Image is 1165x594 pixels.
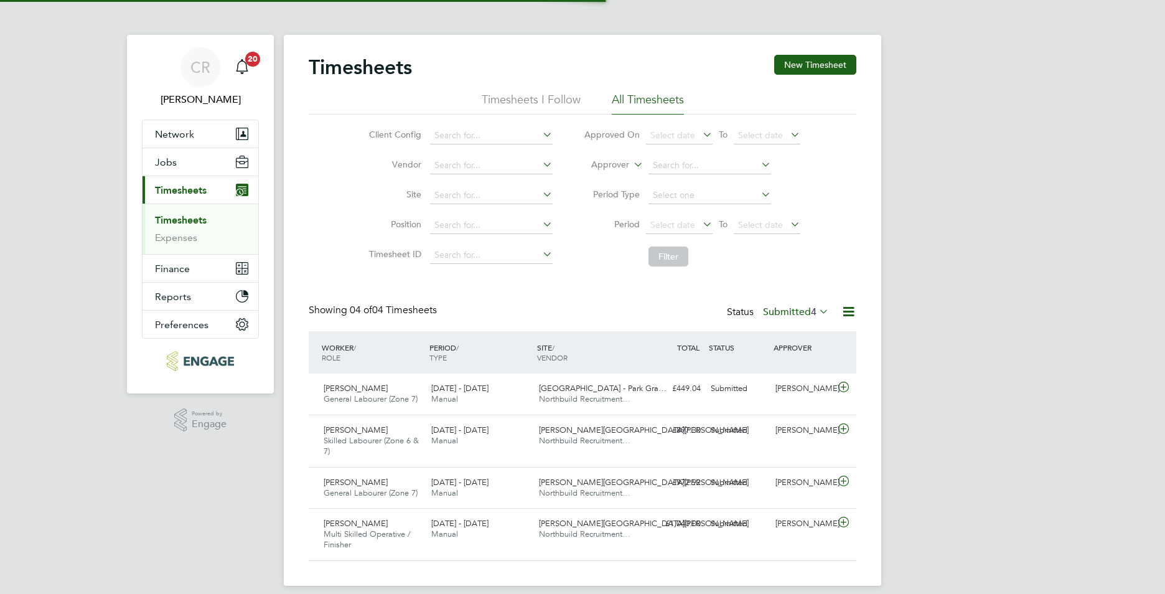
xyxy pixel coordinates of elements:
input: Search for... [430,127,553,144]
div: [PERSON_NAME] [770,379,835,399]
span: [PERSON_NAME] [324,477,388,488]
label: Site [365,189,421,200]
span: Callum Riley [142,92,259,107]
span: Manual [431,394,458,404]
span: Skilled Labourer (Zone 6 & 7) [324,435,419,456]
span: ROLE [322,352,340,362]
span: Powered by [192,408,227,419]
nav: Main navigation [127,35,274,394]
button: Reports [143,283,258,310]
li: All Timesheets [612,92,684,115]
span: [PERSON_NAME] [324,425,388,435]
input: Select one [648,187,771,204]
button: Network [143,120,258,148]
div: SITE [534,336,642,369]
div: £1,040.00 [641,514,706,534]
span: [PERSON_NAME][GEOGRAPHIC_DATA][PERSON_NAME] [539,477,749,488]
div: Showing [309,304,439,317]
div: [PERSON_NAME] [770,514,835,534]
span: Select date [650,130,695,141]
span: Manual [431,488,458,498]
a: Go to home page [142,351,259,371]
div: PERIOD [426,336,534,369]
button: Finance [143,255,258,282]
span: Manual [431,435,458,446]
div: [PERSON_NAME] [770,420,835,441]
span: General Labourer (Zone 7) [324,394,418,404]
div: Submitted [706,420,770,441]
label: Client Config [365,129,421,140]
img: northbuildrecruit-logo-retina.png [167,351,233,371]
span: Select date [738,219,783,230]
span: [PERSON_NAME] [324,518,388,529]
label: Vendor [365,159,421,170]
div: Submitted [706,473,770,493]
span: Northbuild Recruitment… [539,529,630,539]
span: [DATE] - [DATE] [431,425,489,435]
div: Timesheets [143,204,258,254]
a: 20 [230,47,255,87]
span: General Labourer (Zone 7) [324,488,418,498]
div: WORKER [319,336,426,369]
span: [DATE] - [DATE] [431,383,489,394]
span: Northbuild Recruitment… [539,394,630,404]
span: Engage [192,419,227,430]
button: New Timesheet [774,55,856,75]
span: 04 of [350,304,372,316]
div: Status [727,304,831,321]
span: Reports [155,291,191,303]
span: / [353,342,356,352]
input: Search for... [430,217,553,234]
span: 4 [811,306,816,318]
label: Timesheet ID [365,248,421,260]
input: Search for... [430,247,553,264]
div: APPROVER [770,336,835,359]
button: Timesheets [143,176,258,204]
label: Approver [573,159,629,171]
span: Northbuild Recruitment… [539,435,630,446]
span: [PERSON_NAME][GEOGRAPHIC_DATA][PERSON_NAME] [539,425,749,435]
span: [DATE] - [DATE] [431,477,489,488]
input: Search for... [430,157,553,174]
span: [PERSON_NAME][GEOGRAPHIC_DATA][PERSON_NAME] [539,518,749,529]
span: Jobs [155,156,177,168]
span: To [715,126,731,143]
span: Preferences [155,319,208,331]
span: Network [155,128,194,140]
span: Select date [650,219,695,230]
button: Filter [648,247,688,266]
button: Preferences [143,311,258,338]
button: Jobs [143,148,258,176]
li: Timesheets I Follow [482,92,581,115]
label: Approved On [584,129,640,140]
a: CR[PERSON_NAME] [142,47,259,107]
div: £972.92 [641,473,706,493]
span: [DATE] - [DATE] [431,518,489,529]
label: Period [584,219,640,230]
span: CR [190,59,210,75]
a: Powered byEngage [174,408,227,432]
div: [PERSON_NAME] [770,473,835,493]
span: [PERSON_NAME] [324,383,388,394]
span: Northbuild Recruitment… [539,488,630,498]
div: STATUS [706,336,770,359]
a: Expenses [155,232,197,243]
div: Submitted [706,379,770,399]
span: Manual [431,529,458,539]
label: Period Type [584,189,640,200]
div: £897.30 [641,420,706,441]
span: Finance [155,263,190,275]
span: / [552,342,554,352]
input: Search for... [430,187,553,204]
span: VENDOR [537,352,568,362]
div: Submitted [706,514,770,534]
label: Submitted [763,306,829,318]
span: TYPE [429,352,447,362]
span: Multi Skilled Operative / Finisher [324,529,411,550]
a: Timesheets [155,214,207,226]
span: 20 [245,52,260,67]
span: Timesheets [155,184,207,196]
h2: Timesheets [309,55,412,80]
label: Position [365,219,421,230]
span: [GEOGRAPHIC_DATA] - Park Gra… [539,383,667,394]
